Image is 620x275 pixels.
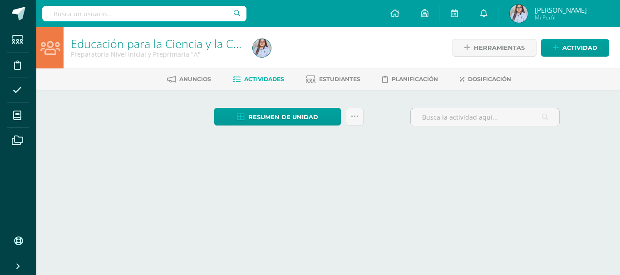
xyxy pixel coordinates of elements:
span: Anuncios [179,76,211,82]
a: Educación para la Ciencia y la Ciudadanía [71,36,284,51]
a: Dosificación [460,72,511,87]
span: Actividades [244,76,284,82]
a: Resumen de unidad [214,108,341,125]
span: Herramientas [474,39,525,56]
input: Busca un usuario... [42,6,246,21]
a: Anuncios [167,72,211,87]
a: Estudiantes [306,72,360,87]
span: Estudiantes [319,76,360,82]
span: Planificación [392,76,438,82]
input: Busca la actividad aquí... [411,108,559,126]
div: Preparatoria Nivel Inicial y Preprimaria 'A' [71,50,242,58]
span: Dosificación [468,76,511,82]
a: Actividad [541,39,609,57]
span: Mi Perfil [535,14,587,21]
span: Resumen de unidad [248,109,318,125]
span: Actividad [562,39,597,56]
a: Actividades [233,72,284,87]
span: [PERSON_NAME] [535,5,587,14]
img: da16aa7268928c216e3fa19f14060243.png [510,5,528,23]
a: Herramientas [453,39,536,57]
img: da16aa7268928c216e3fa19f14060243.png [253,39,271,57]
h1: Educación para la Ciencia y la Ciudadanía [71,37,242,50]
a: Planificación [382,72,438,87]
